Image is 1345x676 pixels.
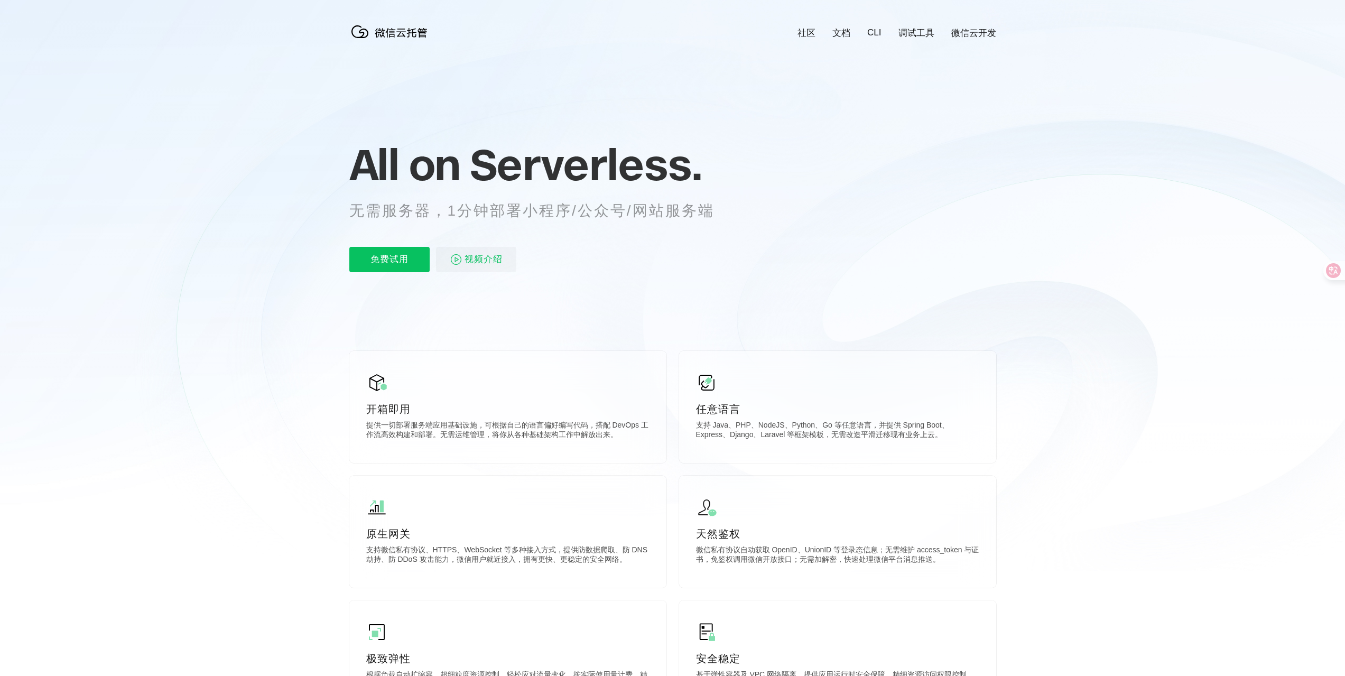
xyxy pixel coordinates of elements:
[349,35,434,44] a: 微信云托管
[349,21,434,42] img: 微信云托管
[470,138,702,191] span: Serverless.
[366,651,650,666] p: 极致弹性
[465,247,503,272] span: 视频介绍
[696,421,979,442] p: 支持 Java、PHP、NodeJS、Python、Go 等任意语言，并提供 Spring Boot、Express、Django、Laravel 等框架模板，无需改造平滑迁移现有业务上云。
[366,526,650,541] p: 原生网关
[898,27,934,39] a: 调试工具
[696,545,979,567] p: 微信私有协议自动获取 OpenID、UnionID 等登录态信息；无需维护 access_token 与证书，免鉴权调用微信开放接口；无需加解密，快速处理微信平台消息推送。
[450,253,462,266] img: video_play.svg
[366,545,650,567] p: 支持微信私有协议、HTTPS、WebSocket 等多种接入方式，提供防数据爬取、防 DNS 劫持、防 DDoS 攻击能力，微信用户就近接入，拥有更快、更稳定的安全网络。
[349,247,430,272] p: 免费试用
[696,526,979,541] p: 天然鉴权
[832,27,850,39] a: 文档
[696,402,979,416] p: 任意语言
[349,138,460,191] span: All on
[366,421,650,442] p: 提供一切部署服务端应用基础设施，可根据自己的语言偏好编写代码，搭配 DevOps 工作流高效构建和部署。无需运维管理，将你从各种基础架构工作中解放出来。
[366,402,650,416] p: 开箱即用
[797,27,815,39] a: 社区
[696,651,979,666] p: 安全稳定
[349,200,734,221] p: 无需服务器，1分钟部署小程序/公众号/网站服务端
[951,27,996,39] a: 微信云开发
[867,27,881,38] a: CLI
